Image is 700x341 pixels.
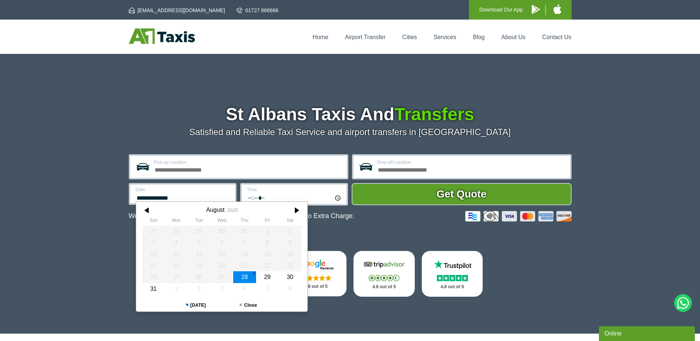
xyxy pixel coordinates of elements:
div: 20 August 2025 [210,260,233,271]
img: A1 Taxis St Albans LTD [129,28,195,44]
div: 03 August 2025 [142,237,165,248]
div: 31 July 2025 [233,225,256,237]
span: The Car at No Extra Charge. [270,212,354,220]
th: Thursday [233,218,256,225]
div: 10 August 2025 [142,248,165,260]
div: 28 August 2025 [233,271,256,283]
div: August [206,206,224,213]
img: Credit And Debit Cards [465,211,572,221]
p: 4.8 out of 5 [293,282,338,291]
img: Stars [301,275,331,281]
div: 01 August 2025 [256,225,279,237]
div: 22 August 2025 [256,260,279,271]
div: 19 August 2025 [187,260,210,271]
div: 07 August 2025 [233,237,256,248]
a: Contact Us [542,34,571,40]
th: Tuesday [187,218,210,225]
img: Stars [437,275,468,281]
div: 2025 [227,207,237,213]
div: 05 August 2025 [187,237,210,248]
div: 08 August 2025 [256,237,279,248]
h1: St Albans Taxis And [129,106,572,123]
div: 05 September 2025 [256,283,279,294]
span: Transfers [394,104,474,124]
th: Wednesday [210,218,233,225]
button: [DATE] [169,299,222,311]
th: Sunday [142,218,165,225]
div: 26 August 2025 [187,271,210,283]
a: Home [313,34,328,40]
div: 14 August 2025 [233,248,256,260]
div: 03 September 2025 [210,283,233,294]
img: A1 Taxis Android App [532,5,540,14]
p: 4.8 out of 5 [362,282,407,292]
div: 30 July 2025 [210,225,233,237]
div: 12 August 2025 [187,248,210,260]
div: 29 August 2025 [256,271,279,283]
th: Monday [165,218,187,225]
a: Cities [402,34,417,40]
img: Trustpilot [430,259,475,270]
div: 06 September 2025 [279,283,301,294]
div: 11 August 2025 [165,248,187,260]
img: Stars [369,275,399,281]
label: Drop-off Location [377,160,566,165]
a: Trustpilot Stars 4.8 out of 5 [422,251,483,297]
p: 4.8 out of 5 [430,282,475,292]
th: Friday [256,218,279,225]
div: 27 July 2025 [142,225,165,237]
button: Get Quote [352,183,572,205]
p: Download Our App [479,5,523,14]
a: Services [434,34,456,40]
div: 30 August 2025 [279,271,301,283]
a: Blog [473,34,485,40]
label: Time [247,187,342,192]
div: 27 August 2025 [210,271,233,283]
a: Airport Transfer [345,34,386,40]
div: 13 August 2025 [210,248,233,260]
div: 23 August 2025 [279,260,301,271]
img: Google [294,259,338,270]
div: 09 August 2025 [279,237,301,248]
label: Pick-up Location [154,160,342,165]
div: 02 August 2025 [279,225,301,237]
a: 01727 866666 [237,7,279,14]
div: 04 August 2025 [165,237,187,248]
div: 01 September 2025 [165,283,187,294]
p: We Now Accept Card & Contactless Payment In [129,212,355,220]
button: Close [222,299,275,311]
div: 06 August 2025 [210,237,233,248]
a: Tripadvisor Stars 4.8 out of 5 [354,251,415,297]
div: 21 August 2025 [233,260,256,271]
img: A1 Taxis iPhone App [554,4,561,14]
div: 04 September 2025 [233,283,256,294]
iframe: chat widget [599,325,696,341]
div: 28 July 2025 [165,225,187,237]
div: 24 August 2025 [142,271,165,283]
div: 29 July 2025 [187,225,210,237]
div: 18 August 2025 [165,260,187,271]
p: Satisfied and Reliable Taxi Service and airport transfers in [GEOGRAPHIC_DATA] [129,127,572,137]
div: 16 August 2025 [279,248,301,260]
label: Date [136,187,231,192]
th: Saturday [279,218,301,225]
div: 17 August 2025 [142,260,165,271]
div: 31 August 2025 [142,283,165,294]
a: [EMAIL_ADDRESS][DOMAIN_NAME] [129,7,225,14]
div: 02 September 2025 [187,283,210,294]
img: Tripadvisor [362,259,406,270]
a: About Us [501,34,526,40]
div: 15 August 2025 [256,248,279,260]
a: Google Stars 4.8 out of 5 [285,251,346,296]
div: 25 August 2025 [165,271,187,283]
